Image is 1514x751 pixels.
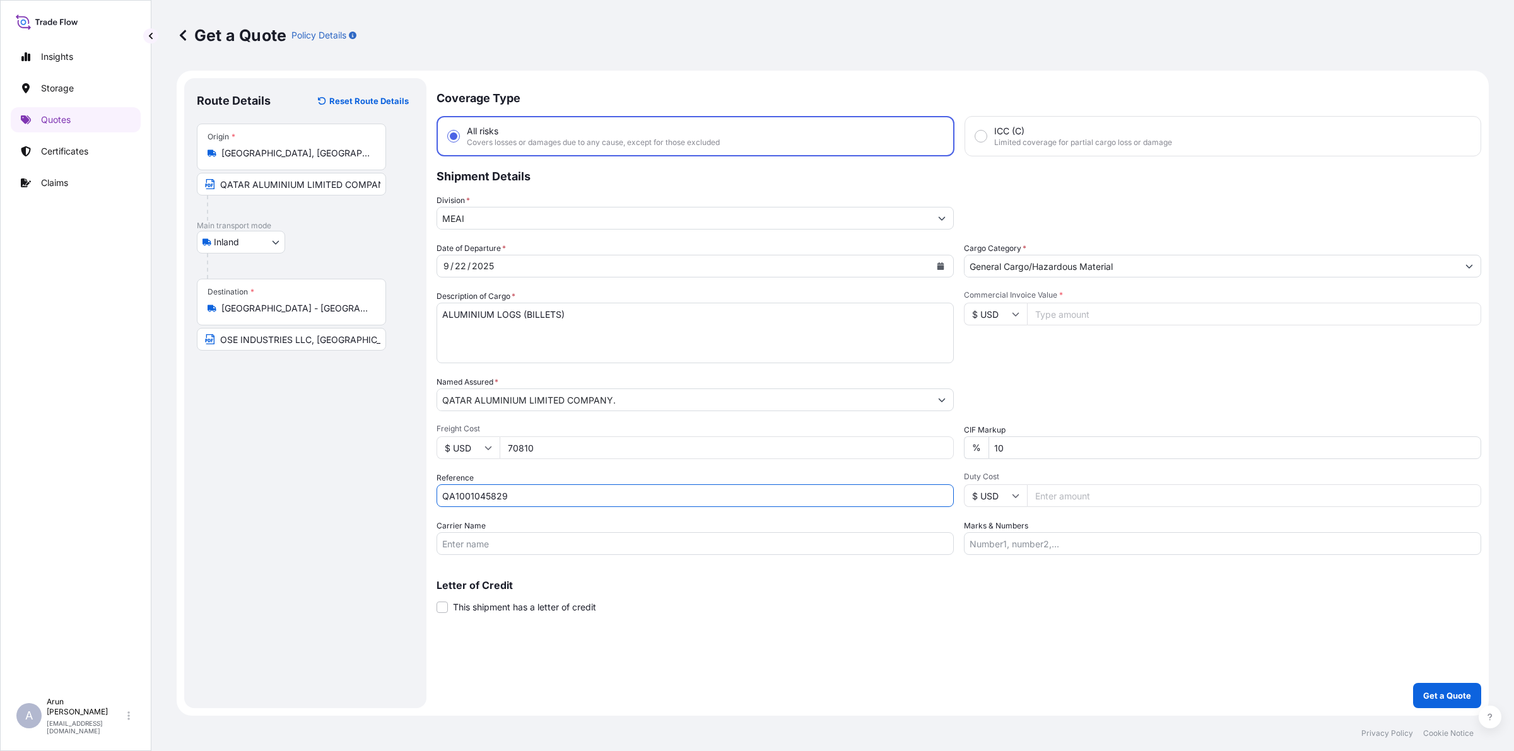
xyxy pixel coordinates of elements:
p: Quotes [41,114,71,126]
input: Enter percentage [989,436,1481,459]
input: Your internal reference [437,484,954,507]
p: Insights [41,50,73,63]
div: Origin [208,132,235,142]
a: Privacy Policy [1361,728,1413,738]
label: Named Assured [437,376,498,388]
p: Storage [41,82,74,95]
label: Reference [437,472,474,484]
label: Description of Cargo [437,290,515,303]
input: Origin [221,147,370,160]
p: Route Details [197,93,271,108]
p: Reset Route Details [329,95,409,107]
p: Letter of Credit [437,580,1481,590]
a: Certificates [11,139,141,164]
span: Commercial Invoice Value [964,290,1481,300]
span: This shipment has a letter of credit [453,601,596,614]
p: Arun [PERSON_NAME] [47,697,125,717]
a: Quotes [11,107,141,132]
button: Show suggestions [930,388,953,411]
a: Cookie Notice [1423,728,1474,738]
p: [EMAIL_ADDRESS][DOMAIN_NAME] [47,719,125,735]
button: Show suggestions [930,207,953,230]
input: Enter name [437,532,954,555]
div: / [467,259,471,274]
label: Cargo Category [964,242,1026,255]
div: Destination [208,287,254,297]
label: CIF Markup [964,424,1006,436]
span: Inland [214,236,239,248]
span: Limited coverage for partial cargo loss or damage [994,137,1172,148]
label: Division [437,194,470,207]
input: Text to appear on certificate [197,173,386,195]
p: Claims [41,177,68,189]
div: day, [454,259,467,274]
span: Date of Departure [437,242,506,255]
span: Covers losses or damages due to any cause, except for those excluded [467,137,720,148]
button: Select transport [197,231,285,253]
input: Enter amount [500,436,954,459]
span: ICC (C) [994,125,1024,137]
p: Main transport mode [197,221,414,231]
input: ICC (C)Limited coverage for partial cargo loss or damage [975,131,987,142]
span: All risks [467,125,498,137]
div: year, [471,259,495,274]
div: month, [442,259,450,274]
div: / [450,259,454,274]
span: A [25,709,33,722]
p: Shipment Details [437,156,1481,194]
p: Certificates [41,145,88,158]
button: Get a Quote [1413,683,1481,708]
button: Reset Route Details [312,91,414,111]
input: Enter amount [1027,484,1481,507]
input: Full name [437,388,930,411]
input: All risksCovers losses or damages due to any cause, except for those excluded [448,131,459,142]
span: Freight Cost [437,424,954,434]
span: Duty Cost [964,472,1481,482]
input: Text to appear on certificate [197,328,386,351]
p: Get a Quote [177,25,286,45]
input: Type to search division [437,207,930,230]
input: Number1, number2,... [964,532,1481,555]
p: Get a Quote [1423,689,1471,702]
div: % [964,436,989,459]
input: Select a commodity type [965,255,1458,277]
a: Storage [11,76,141,101]
a: Claims [11,170,141,195]
label: Marks & Numbers [964,520,1028,532]
button: Show suggestions [1458,255,1481,277]
input: Destination [221,302,370,315]
input: Type amount [1027,303,1481,325]
p: Policy Details [291,29,346,42]
a: Insights [11,44,141,69]
label: Carrier Name [437,520,486,532]
button: Calendar [930,256,951,276]
p: Coverage Type [437,78,1481,116]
